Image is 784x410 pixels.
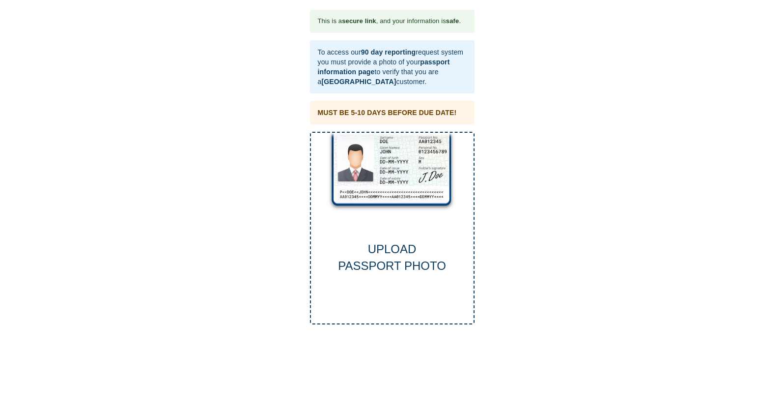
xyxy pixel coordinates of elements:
[318,43,467,90] div: To access our request system you must provide a photo of your to verify that you are a customer.
[318,13,461,30] div: This is a , and your information is .
[361,48,416,56] b: 90 day reporting
[318,58,450,76] b: passport information page
[318,108,457,117] div: MUST BE 5-10 DAYS BEFORE DUE DATE!
[321,78,396,86] b: [GEOGRAPHIC_DATA]
[446,17,459,25] b: safe
[311,241,474,275] div: UPLOAD PASSPORT PHOTO
[342,17,376,25] b: secure link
